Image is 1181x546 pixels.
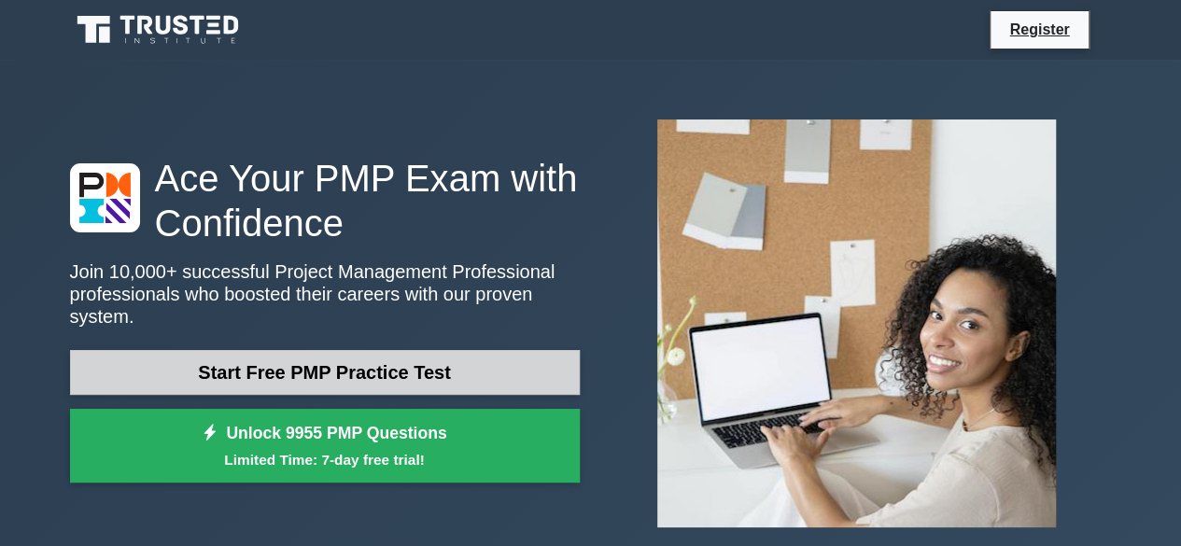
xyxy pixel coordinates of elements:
h1: Ace Your PMP Exam with Confidence [70,156,580,245]
p: Join 10,000+ successful Project Management Professional professionals who boosted their careers w... [70,260,580,328]
a: Unlock 9955 PMP QuestionsLimited Time: 7-day free trial! [70,409,580,483]
small: Limited Time: 7-day free trial! [93,449,556,470]
a: Register [998,18,1080,41]
a: Start Free PMP Practice Test [70,350,580,395]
